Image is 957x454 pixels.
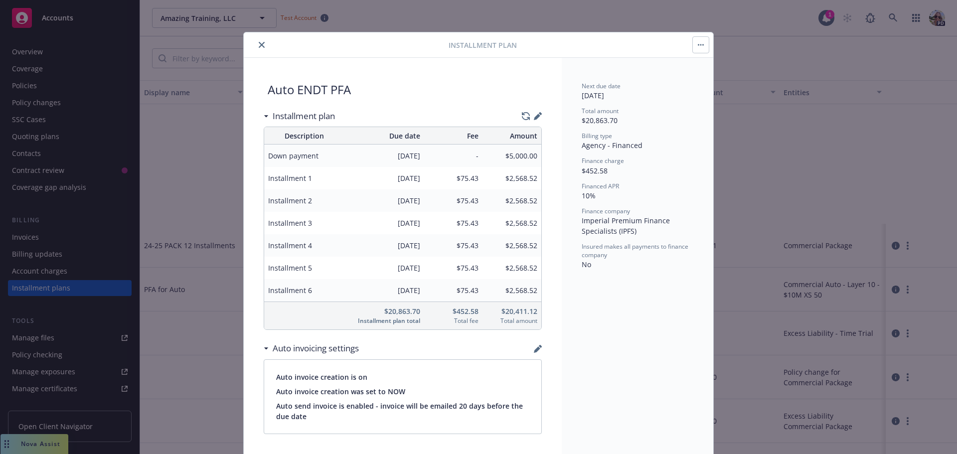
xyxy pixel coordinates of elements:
span: $20,863.70 [582,116,618,125]
span: Installment 3 [268,218,340,228]
span: Fee [428,131,479,141]
span: No [582,260,591,269]
span: $452.58 [428,306,479,316]
span: Installment 4 [268,240,340,251]
span: $75.43 [428,240,479,251]
span: Finance charge [582,156,624,165]
h3: Installment plan [273,110,335,123]
span: Billing type [582,132,612,140]
span: $75.43 [428,195,479,206]
span: Financed APR [582,182,619,190]
span: [DATE] [348,285,420,296]
span: Total fee [428,316,479,325]
span: [DATE] [582,91,604,100]
span: $2,568.52 [486,218,537,228]
div: Auto invoicing settings [264,342,359,355]
span: $452.58 [582,166,608,175]
span: Description [268,131,340,141]
span: Down payment [268,151,340,161]
span: $2,568.52 [486,240,537,251]
span: Insured makes all payments to finance company [582,242,693,259]
span: Installment plan total [348,316,420,325]
span: Auto invoice creation was set to NOW [276,386,529,397]
span: Auto invoice creation is on [276,372,529,382]
span: $2,568.52 [486,173,537,183]
span: Installment 5 [268,263,340,273]
span: [DATE] [348,240,420,251]
span: [DATE] [348,151,420,161]
span: $75.43 [428,218,479,228]
span: Imperial Premium Finance Specialists (IPFS) [582,216,672,236]
span: [DATE] [348,263,420,273]
button: close [256,39,268,51]
span: - [428,151,479,161]
span: $5,000.00 [486,151,537,161]
span: Total amount [582,107,619,115]
span: Amount [486,131,537,141]
span: Finance company [582,207,630,215]
span: $20,411.12 [486,306,537,316]
span: $20,863.70 [348,306,420,316]
h3: Auto invoicing settings [273,342,359,355]
span: Due date [348,131,420,141]
span: Installment 6 [268,285,340,296]
span: [DATE] [348,173,420,183]
span: Agency - Financed [582,141,642,150]
span: $2,568.52 [486,285,537,296]
span: $75.43 [428,263,479,273]
span: Next due date [582,82,621,90]
span: $75.43 [428,173,479,183]
span: Installment 1 [268,173,340,183]
span: $2,568.52 [486,263,537,273]
span: $2,568.52 [486,195,537,206]
span: $75.43 [428,285,479,296]
span: Total amount [486,316,537,325]
span: [DATE] [348,195,420,206]
div: Auto ENDT PFA [268,82,351,106]
span: Auto send invoice is enabled - invoice will be emailed 20 days before the due date [276,401,529,422]
span: [DATE] [348,218,420,228]
span: Installment 2 [268,195,340,206]
span: Installment Plan [449,40,517,50]
span: 10% [582,191,596,200]
div: Installment plan [264,110,335,123]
